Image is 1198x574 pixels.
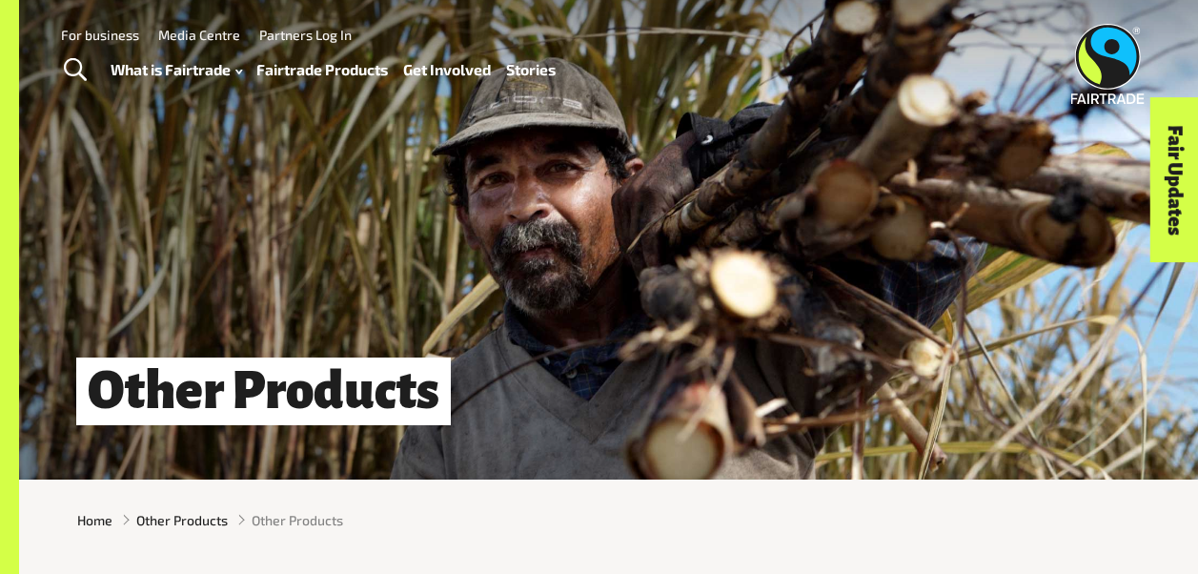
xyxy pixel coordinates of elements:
[111,56,242,83] a: What is Fairtrade
[256,56,388,83] a: Fairtrade Products
[403,56,491,83] a: Get Involved
[61,27,139,43] a: For business
[51,47,98,94] a: Toggle Search
[259,27,352,43] a: Partners Log In
[506,56,556,83] a: Stories
[76,358,451,425] h1: Other Products
[77,510,112,530] a: Home
[1071,24,1145,104] img: Fairtrade Australia New Zealand logo
[252,510,343,530] span: Other Products
[136,510,228,530] a: Other Products
[158,27,240,43] a: Media Centre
